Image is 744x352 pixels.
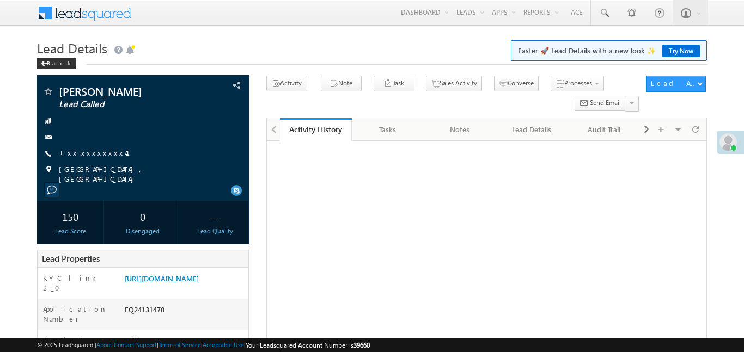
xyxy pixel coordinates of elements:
button: Activity [266,76,307,91]
div: 0 [112,206,173,226]
span: Processes [564,79,592,87]
a: Try Now [662,45,700,57]
button: Processes [551,76,604,91]
a: Back [37,58,81,67]
div: -- [185,206,246,226]
label: KYC link 2_0 [43,273,114,293]
label: Lead Type [43,335,100,345]
a: Contact Support [114,341,157,348]
button: Sales Activity [426,76,482,91]
div: EQ24131470 [122,304,248,319]
span: Lead Properties [42,253,100,264]
button: Converse [494,76,539,91]
div: Lead Quality [185,226,246,236]
button: Task [374,76,414,91]
div: Lead Score [40,226,101,236]
a: Terms of Service [158,341,201,348]
a: About [96,341,112,348]
a: Notes [424,118,496,141]
div: Tasks [361,123,414,136]
button: Lead Actions [646,76,706,92]
a: [URL][DOMAIN_NAME] [125,274,199,283]
a: Audit Trail [568,118,640,141]
span: Lead Details [37,39,107,57]
span: [PERSON_NAME] [59,86,190,97]
div: Disengaged [112,226,173,236]
span: © 2025 LeadSquared | | | | | [37,340,370,350]
div: Lead Actions [651,78,697,88]
span: Send Email [590,98,621,108]
div: 150 [40,206,101,226]
a: Lead Details [496,118,568,141]
div: Notes [433,123,486,136]
div: Paid [122,335,248,350]
button: Note [321,76,362,91]
div: Audit Trail [577,123,630,136]
a: Tasks [352,118,424,141]
div: Back [37,58,76,69]
label: Application Number [43,304,114,324]
span: Lead Called [59,99,190,110]
span: Your Leadsquared Account Number is [246,341,370,349]
span: Faster 🚀 Lead Details with a new look ✨ [518,45,700,56]
a: Activity History [280,118,352,141]
span: [GEOGRAPHIC_DATA], [GEOGRAPHIC_DATA] [59,164,229,184]
button: Send Email [575,96,626,112]
div: Activity History [288,124,344,134]
span: 39660 [353,341,370,349]
a: Acceptable Use [203,341,244,348]
a: +xx-xxxxxxxx41 [59,148,143,157]
div: Lead Details [505,123,558,136]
